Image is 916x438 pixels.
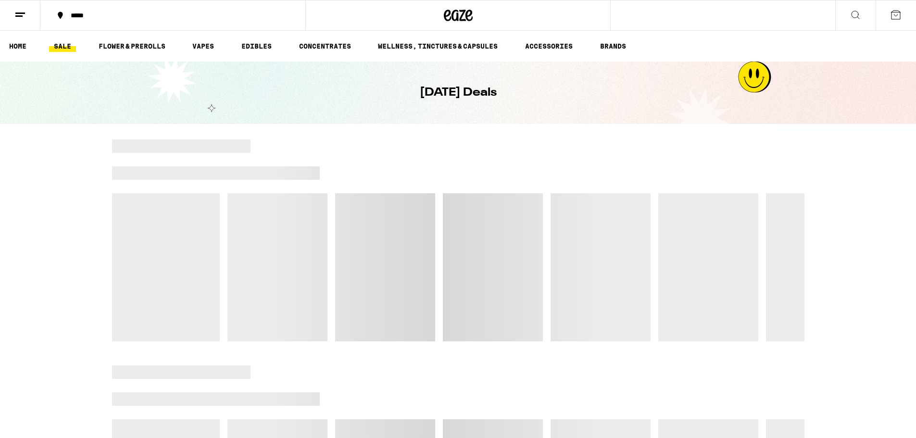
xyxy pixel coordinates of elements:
a: EDIBLES [237,40,276,52]
a: WELLNESS, TINCTURES & CAPSULES [373,40,502,52]
a: FLOWER & PREROLLS [94,40,170,52]
a: VAPES [188,40,219,52]
h1: [DATE] Deals [420,85,497,101]
a: CONCENTRATES [294,40,356,52]
a: SALE [49,40,76,52]
a: HOME [4,40,31,52]
a: BRANDS [595,40,631,52]
a: ACCESSORIES [520,40,577,52]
